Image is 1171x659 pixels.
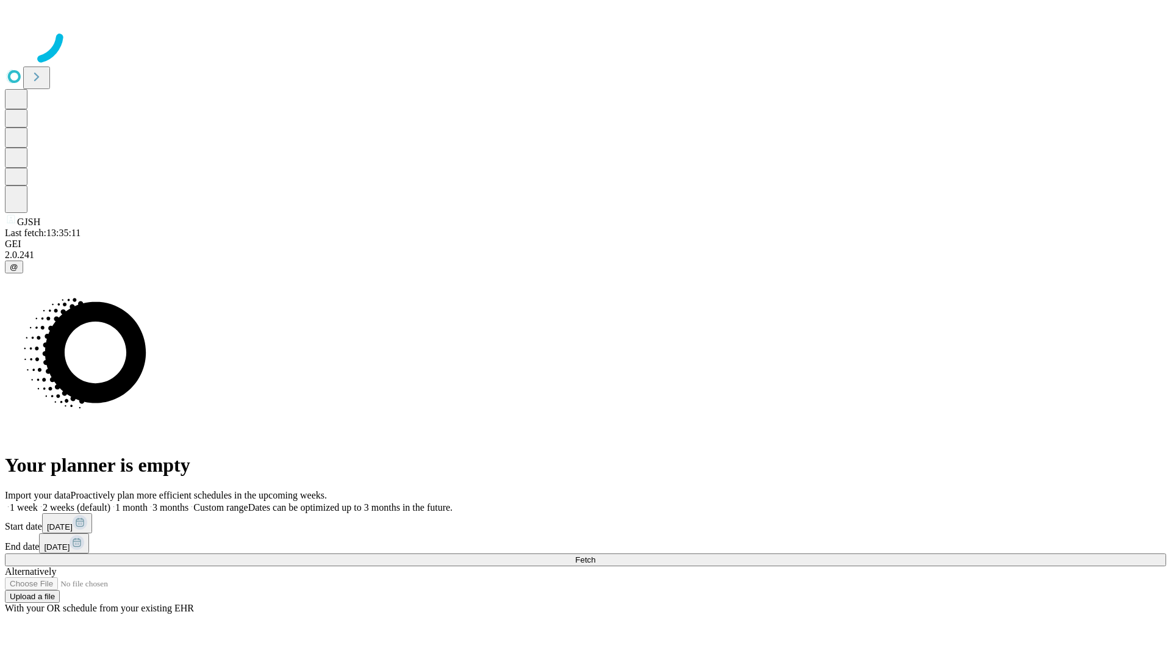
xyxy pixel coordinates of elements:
[5,228,81,238] span: Last fetch: 13:35:11
[42,513,92,533] button: [DATE]
[47,522,73,531] span: [DATE]
[44,542,70,552] span: [DATE]
[10,502,38,513] span: 1 week
[43,502,110,513] span: 2 weeks (default)
[5,566,56,577] span: Alternatively
[39,533,89,553] button: [DATE]
[71,490,327,500] span: Proactively plan more efficient schedules in the upcoming weeks.
[5,603,194,613] span: With your OR schedule from your existing EHR
[5,553,1166,566] button: Fetch
[10,262,18,272] span: @
[193,502,248,513] span: Custom range
[575,555,595,564] span: Fetch
[5,490,71,500] span: Import your data
[115,502,148,513] span: 1 month
[248,502,453,513] span: Dates can be optimized up to 3 months in the future.
[5,250,1166,261] div: 2.0.241
[5,239,1166,250] div: GEI
[5,513,1166,533] div: Start date
[5,590,60,603] button: Upload a file
[17,217,40,227] span: GJSH
[5,454,1166,477] h1: Your planner is empty
[152,502,188,513] span: 3 months
[5,533,1166,553] div: End date
[5,261,23,273] button: @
